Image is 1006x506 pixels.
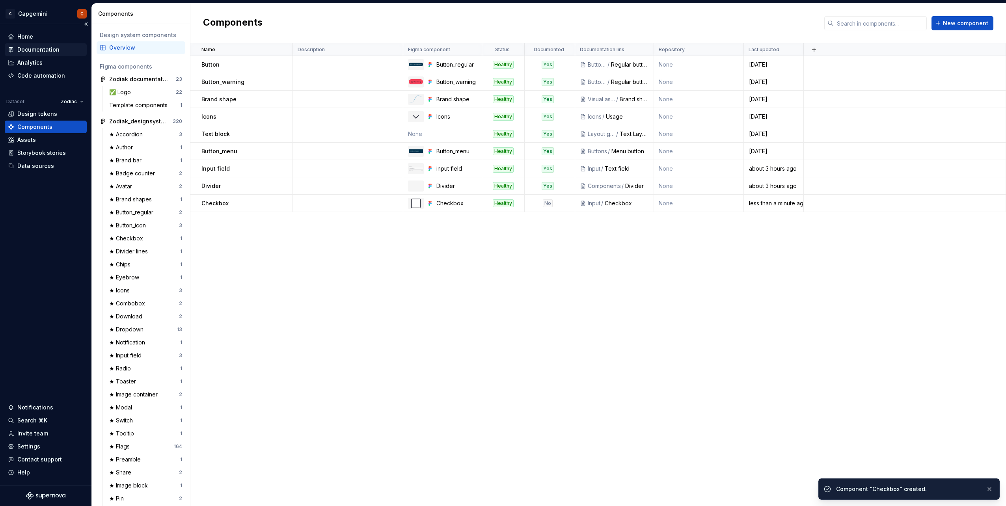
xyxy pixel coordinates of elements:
p: Checkbox [201,199,229,207]
div: 2 [179,313,182,320]
button: Notifications [5,401,87,414]
h2: Components [203,16,263,30]
div: 1 [180,378,182,385]
a: ★ Modal1 [106,401,185,414]
a: ★ Avatar2 [106,180,185,193]
div: G [80,11,84,17]
div: ★ Button_regular [109,208,156,216]
td: None [654,143,744,160]
div: Brand shapes [620,95,649,103]
div: ★ Toaster [109,378,139,385]
div: Healthy [493,165,514,173]
div: Yes [542,182,554,190]
a: ★ Notification1 [106,336,185,349]
div: about 3 hours ago [744,182,803,190]
img: Brand shape [409,95,423,102]
img: input field [409,166,423,171]
div: Healthy [493,61,514,69]
div: 2 [179,391,182,398]
div: about 3 hours ago [744,165,803,173]
div: / [607,147,611,155]
a: ★ Combobox2 [106,297,185,310]
div: Invite team [17,430,48,437]
a: Storybook stories [5,147,87,159]
p: Button_warning [201,78,244,86]
a: ★ Share2 [106,466,185,479]
div: / [615,95,620,103]
div: / [600,165,605,173]
a: Documentation [5,43,87,56]
a: Supernova Logo [26,492,65,500]
div: 2 [179,170,182,177]
a: Assets [5,134,87,146]
a: Data sources [5,160,87,172]
div: 1 [180,365,182,372]
div: Settings [17,443,40,450]
a: ★ Preamble1 [106,453,185,466]
div: 1 [180,235,182,242]
div: Healthy [493,130,514,138]
a: ★ Download2 [106,310,185,323]
div: Healthy [493,78,514,86]
div: 23 [176,76,182,82]
div: Analytics [17,59,43,67]
div: 2 [179,209,182,216]
div: Buttons [588,61,607,69]
div: ✅ Logo [109,88,134,96]
p: Text block [201,130,230,138]
div: Zodiak_designsystem [109,117,168,125]
a: Home [5,30,87,43]
div: ★ Switch [109,417,136,424]
img: Icons [411,112,421,121]
div: [DATE] [744,61,803,69]
div: Button_regular [436,61,477,69]
a: ★ Brand bar1 [106,154,185,167]
div: 13 [177,326,182,333]
div: Divider [436,182,477,190]
div: Buttons [588,147,607,155]
div: ★ Modal [109,404,135,411]
a: ★ Toaster1 [106,375,185,388]
img: Button_menu [409,149,423,153]
div: Divider [625,182,649,190]
span: Zodiac [61,99,77,105]
div: [DATE] [744,113,803,121]
div: Usage [606,113,649,121]
span: New component [943,19,988,27]
button: Help [5,466,87,479]
button: CCapgeminiG [2,5,90,22]
div: Input [588,199,600,207]
div: 1 [180,404,182,411]
div: Yes [542,165,554,173]
div: Yes [542,61,554,69]
img: Button_regular [409,63,423,66]
div: Capgemini [18,10,48,18]
div: Home [17,33,33,41]
div: Components [17,123,52,131]
a: ★ Icons3 [106,284,185,297]
div: Yes [542,113,554,121]
div: ★ Tooltip [109,430,137,437]
p: Repository [659,47,685,53]
button: Zodiac [57,96,87,107]
a: Analytics [5,56,87,69]
div: C [6,9,15,19]
div: [DATE] [744,78,803,86]
a: Components [5,121,87,133]
a: ★ Chips1 [106,258,185,271]
div: Storybook stories [17,149,66,157]
div: Healthy [493,95,514,103]
div: Brand shape [436,95,477,103]
a: ★ Flags164 [106,440,185,453]
td: None [654,195,744,212]
div: ★ Icons [109,286,133,294]
a: ★ Pin2 [106,492,185,505]
div: 2 [179,469,182,476]
p: Last updated [749,47,779,53]
a: ★ Author1 [106,141,185,154]
div: 1 [180,144,182,151]
div: Button_warning [436,78,477,86]
td: None [654,177,744,195]
div: Regular button [611,61,649,69]
div: 2 [179,183,182,190]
